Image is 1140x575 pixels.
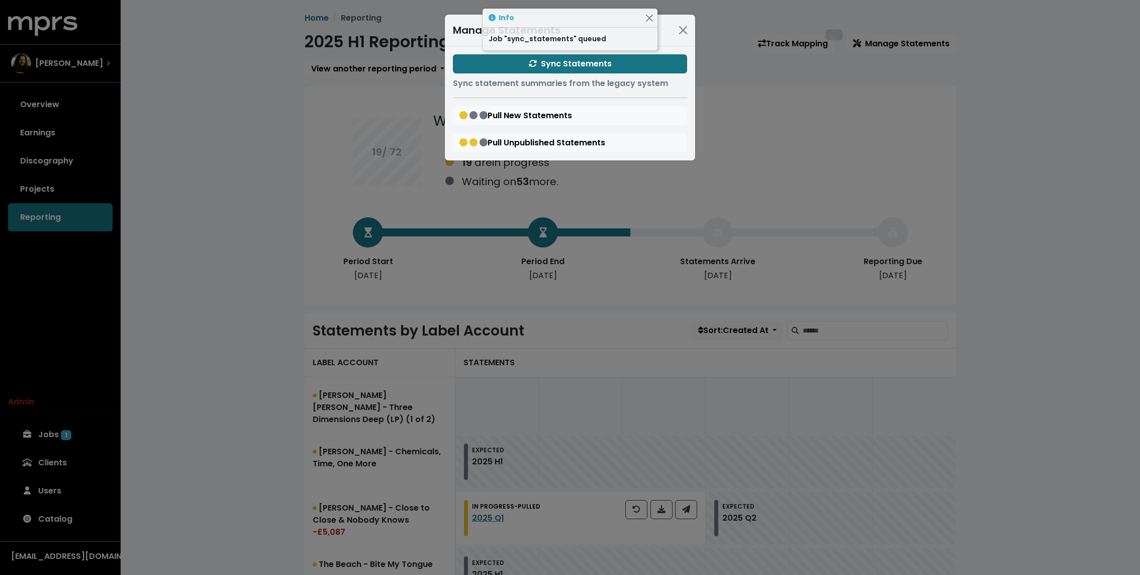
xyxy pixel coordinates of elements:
button: Close [644,13,654,23]
button: Sync Statements [453,54,687,73]
strong: Info [499,13,514,23]
div: Job "sync_statements" queued [483,28,657,50]
button: Pull New Statements [453,106,687,125]
span: Pull New Statements [459,110,572,121]
p: Sync statement summaries from the legacy system [453,77,687,90]
div: Manage Statements [453,23,560,38]
button: Pull Unpublished Statements [453,133,687,152]
button: Close [675,22,691,38]
span: Pull Unpublished Statements [459,137,605,148]
span: Sync Statements [529,58,612,69]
